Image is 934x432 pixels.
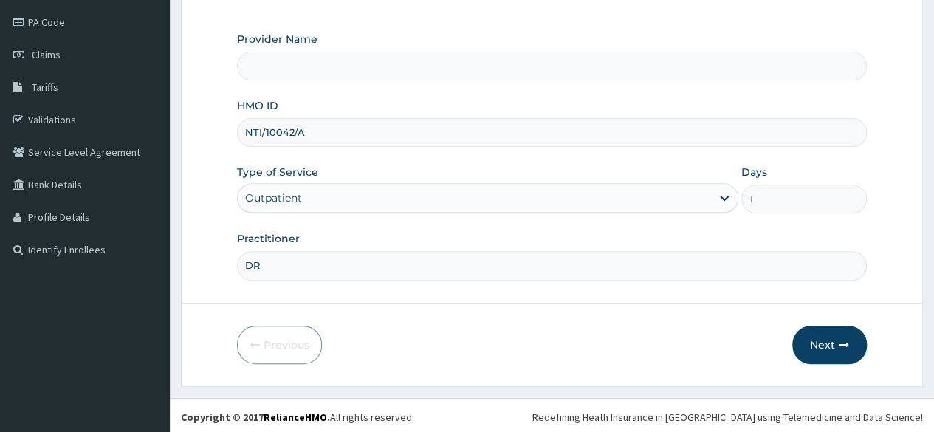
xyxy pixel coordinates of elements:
label: Provider Name [237,32,317,47]
strong: Copyright © 2017 . [181,411,330,424]
div: Outpatient [245,191,302,205]
label: Type of Service [237,165,318,179]
input: Enter Name [237,251,867,280]
label: Days [741,165,767,179]
span: Tariffs [32,80,58,94]
label: Practitioner [237,231,300,246]
button: Next [792,326,867,364]
label: HMO ID [237,98,278,113]
input: Enter HMO ID [237,118,867,147]
div: Redefining Heath Insurance in [GEOGRAPHIC_DATA] using Telemedicine and Data Science! [532,410,923,425]
a: RelianceHMO [264,411,327,424]
span: Claims [32,48,61,61]
button: Previous [237,326,322,364]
